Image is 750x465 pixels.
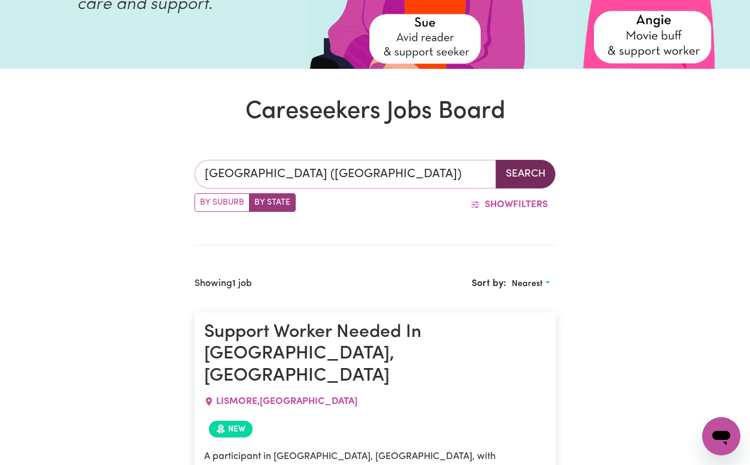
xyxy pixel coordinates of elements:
b: 1 [232,279,236,288]
label: Search by suburb/post code [195,193,250,212]
input: e.g. New South Wales, or NSW [195,160,496,189]
h1: Support Worker Needed In [GEOGRAPHIC_DATA], [GEOGRAPHIC_DATA] [204,322,546,387]
label: Search by state [249,193,296,212]
span: LISMORE , [GEOGRAPHIC_DATA] [216,397,357,406]
button: Search [496,160,555,189]
span: Nearest [512,279,543,288]
span: Sort by: [472,279,506,288]
span: Show [485,200,513,209]
span: Job posted within the last 30 days [209,421,253,437]
button: Sort search results [506,275,555,293]
h2: Showing job [195,278,252,290]
iframe: Button to launch messaging window [702,417,740,455]
button: ShowFilters [463,193,555,216]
